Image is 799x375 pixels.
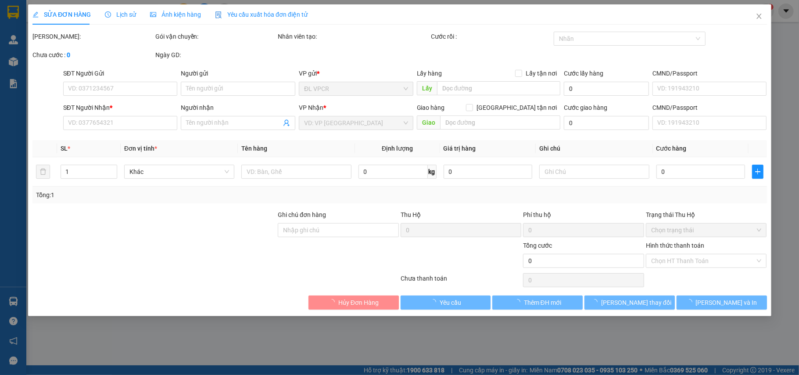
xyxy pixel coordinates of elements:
div: Nhân viên tạo: [278,32,429,41]
span: Khác [129,165,229,178]
b: 0 [67,51,70,58]
span: kg [427,165,436,179]
span: Yêu cầu [440,298,461,307]
div: Ngày GD: [155,50,276,60]
span: Ảnh kiện hàng [150,11,201,18]
span: Giá trị hàng [443,145,476,152]
div: Chưa cước : [32,50,154,60]
span: Thu Hộ [400,211,420,218]
div: Người nhận [181,103,295,112]
button: Yêu cầu [401,296,491,310]
button: Hủy Đơn Hàng [308,296,399,310]
span: close [755,13,762,20]
span: Lịch sử [105,11,136,18]
span: loading [514,299,523,305]
span: Lấy [416,81,437,95]
span: user-add [283,119,290,126]
span: SL [60,145,67,152]
img: icon [215,11,222,18]
span: plus [752,168,763,175]
span: [PERSON_NAME] và In [695,298,757,307]
span: Lấy tận nơi [522,69,560,78]
div: Gói vận chuyển: [155,32,276,41]
span: Cước hàng [656,145,686,152]
button: delete [36,165,50,179]
span: ĐL VPCR [304,82,408,95]
span: Thêm ĐH mới [523,298,561,307]
label: Cước giao hàng [564,104,607,111]
div: Người gửi [181,69,295,78]
span: Định lượng [382,145,413,152]
button: Thêm ĐH mới [492,296,583,310]
span: picture [150,11,156,18]
button: [PERSON_NAME] thay đổi [584,296,675,310]
span: Giao [416,115,440,130]
label: Hình thức thanh toán [646,242,704,249]
span: Tổng cước [523,242,552,249]
input: Ghi chú đơn hàng [278,223,399,237]
span: loading [329,299,338,305]
div: Phí thu hộ [523,210,644,223]
span: Giao hàng [416,104,444,111]
div: Trạng thái Thu Hộ [646,210,767,220]
button: plus [752,165,763,179]
div: Chưa thanh toán [399,274,522,289]
div: CMND/Passport [652,103,767,112]
span: [GEOGRAPHIC_DATA] tận nơi [473,103,560,112]
div: Tổng: 1 [36,190,309,200]
div: [PERSON_NAME]: [32,32,154,41]
input: Dọc đường [437,81,560,95]
button: [PERSON_NAME] và In [677,296,767,310]
span: Yêu cầu xuất hóa đơn điện tử [215,11,308,18]
input: VD: Bàn, Ghế [241,165,351,179]
th: Ghi chú [536,140,653,157]
div: Cước rồi : [431,32,552,41]
div: SĐT Người Gửi [63,69,178,78]
span: Chọn trạng thái [651,224,762,237]
div: SĐT Người Nhận [63,103,178,112]
span: [PERSON_NAME] thay đổi [601,298,671,307]
button: Close [746,4,771,29]
label: Ghi chú đơn hàng [278,211,326,218]
input: Cước giao hàng [564,116,649,130]
input: Dọc đường [440,115,560,130]
span: clock-circle [105,11,111,18]
span: loading [591,299,601,305]
span: SỬA ĐƠN HÀNG [32,11,91,18]
span: loading [686,299,695,305]
span: loading [430,299,440,305]
input: Ghi Chú [539,165,649,179]
span: Tên hàng [241,145,267,152]
span: edit [32,11,39,18]
span: Hủy Đơn Hàng [338,298,379,307]
label: Cước lấy hàng [564,70,603,77]
div: VP gửi [299,69,413,78]
input: Cước lấy hàng [564,82,649,96]
div: CMND/Passport [652,69,767,78]
span: Lấy hàng [416,70,442,77]
span: VP Nhận [299,104,323,111]
span: Đơn vị tính [124,145,157,152]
